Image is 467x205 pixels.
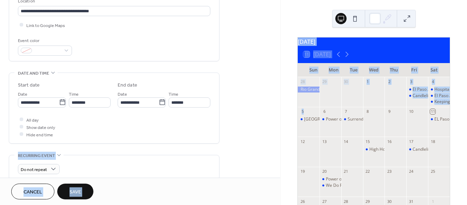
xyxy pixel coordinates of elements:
div: Power of Love Speaker Meeting [326,116,388,122]
span: Date and time [18,70,49,77]
div: 8 [365,109,370,114]
div: 11 [430,109,435,114]
div: End date [118,82,137,89]
div: 3 [408,79,414,84]
div: 10 [408,109,414,114]
div: 1 [365,79,370,84]
div: Surrender to Win Celebration Meeting [348,116,422,122]
div: 5 [300,109,305,114]
div: 21 [343,169,349,174]
div: 15 [365,139,370,144]
div: 28 [343,199,349,204]
div: 23 [387,169,392,174]
div: 29 [322,79,327,84]
div: We Do Recover Celebration Meeting [326,183,397,189]
div: 9 [387,109,392,114]
div: El Paso Area Technology Subcommittee Meeting [298,116,320,122]
button: Save [57,184,93,199]
div: 16 [387,139,392,144]
div: We Do Recover Celebration Meeting [320,183,341,189]
div: [GEOGRAPHIC_DATA] Subcommittee Meeting [304,116,393,122]
div: Sat [424,63,444,77]
div: 18 [430,139,435,144]
div: Wed [364,63,384,77]
div: 31 [408,199,414,204]
div: 2 [387,79,392,84]
span: Date [118,90,127,98]
span: Link to Google Maps [26,22,65,29]
span: All day [26,116,39,124]
div: 27 [322,199,327,204]
div: Power of Love Speaker Meeting [320,116,341,122]
div: Event color [18,37,71,45]
div: 30 [387,199,392,204]
div: Start date [18,82,40,89]
div: Fri [404,63,424,77]
div: Sun [303,63,323,77]
div: Candlelight-Get for Real Celebration Meeting [406,93,428,99]
span: Do not repeat [21,165,47,173]
div: Keeping It Simple Group's Recovery through Fellowshipping [428,99,450,105]
span: Time [169,90,178,98]
div: El Paso Area Public Relations Subcommittee Meeting [428,93,450,99]
div: Candlelight-Get for Real Celebration Meeting [406,146,428,152]
div: Tue [344,63,364,77]
div: El Paso Area P&P Meeting [413,87,463,93]
div: 25 [430,169,435,174]
button: Cancel [11,184,54,199]
div: El Paso Area P&P Meeting [406,87,428,93]
div: High Hopes Speaker Meeting [363,146,385,152]
div: 12 [300,139,305,144]
div: Power of Love Celebration [326,176,377,182]
div: EL Paso ASC Meeting [428,116,450,122]
div: [DATE] [298,37,450,46]
div: 22 [365,169,370,174]
div: 4 [430,79,435,84]
div: 1 [430,199,435,204]
span: Hide end time [26,131,53,138]
div: 13 [322,139,327,144]
div: 6 [322,109,327,114]
div: 20 [322,169,327,174]
div: 14 [343,139,349,144]
span: Date [18,90,27,98]
div: Mon [323,63,343,77]
div: Thu [384,63,404,77]
div: 7 [343,109,349,114]
div: Hospitals & Institutions Subcommittee Meeting [428,87,450,93]
div: 26 [300,199,305,204]
div: 30 [343,79,349,84]
div: Surrender to Win Celebration Meeting [341,116,363,122]
span: Recurring event [18,152,55,159]
div: 29 [365,199,370,204]
div: High Hopes Speaker Meeting [369,146,427,152]
span: Cancel [24,189,42,196]
span: Show date only [26,124,55,131]
div: Power of Love Celebration [320,176,341,182]
div: 17 [408,139,414,144]
div: 19 [300,169,305,174]
div: Rio Grande Regional Convention XXXV [298,87,320,93]
div: 24 [408,169,414,174]
div: 28 [300,79,305,84]
span: Time [69,90,79,98]
span: Save [70,189,81,196]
